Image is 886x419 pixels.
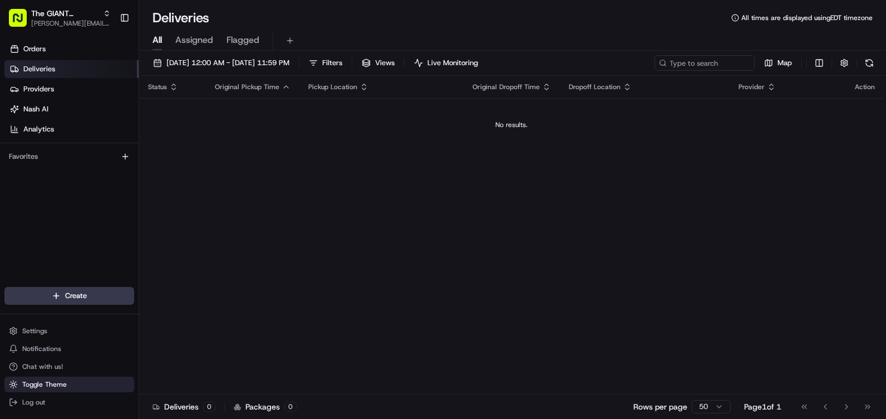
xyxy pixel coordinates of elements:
a: Analytics [4,120,139,138]
div: Packages [234,401,297,412]
a: Orders [4,40,139,58]
span: All [152,33,162,47]
p: Welcome 👋 [11,45,203,62]
button: Log out [4,394,134,410]
button: Settings [4,323,134,339]
div: Start new chat [38,106,183,118]
div: Favorites [4,148,134,165]
span: Log out [22,398,45,407]
span: Status [148,82,167,91]
span: Create [65,291,87,301]
span: Toggle Theme [22,380,67,389]
div: We're available if you need us! [38,118,141,126]
span: Settings [22,327,47,335]
button: [DATE] 12:00 AM - [DATE] 11:59 PM [148,55,294,71]
button: Start new chat [189,110,203,123]
button: Chat with us! [4,359,134,374]
a: Nash AI [4,100,139,118]
a: 💻API Documentation [90,157,183,177]
button: Toggle Theme [4,377,134,392]
span: Deliveries [23,64,55,74]
h1: Deliveries [152,9,209,27]
span: Notifications [22,344,61,353]
div: 0 [203,402,215,412]
span: [DATE] 12:00 AM - [DATE] 11:59 PM [166,58,289,68]
button: The GIANT Company[PERSON_NAME][EMAIL_ADDRESS][PERSON_NAME][DOMAIN_NAME] [4,4,115,31]
span: Original Pickup Time [215,82,279,91]
img: Nash [11,11,33,33]
span: Provider [739,82,765,91]
button: Map [759,55,797,71]
button: Notifications [4,341,134,357]
input: Type to search [654,55,755,71]
a: Powered byPylon [78,188,135,197]
span: Knowledge Base [22,162,85,173]
span: Live Monitoring [427,58,478,68]
a: Providers [4,80,139,98]
img: 1736555255976-a54dd68f-1ca7-489b-9aae-adbdc363a1c4 [11,106,31,126]
span: Chat with us! [22,362,63,371]
span: Filters [322,58,342,68]
button: Live Monitoring [409,55,483,71]
a: Deliveries [4,60,139,78]
span: Pickup Location [308,82,357,91]
a: 📗Knowledge Base [7,157,90,177]
div: 📗 [11,163,20,172]
button: [PERSON_NAME][EMAIL_ADDRESS][PERSON_NAME][DOMAIN_NAME] [31,19,111,28]
div: Deliveries [152,401,215,412]
span: Flagged [227,33,259,47]
span: API Documentation [105,162,179,173]
span: Analytics [23,124,54,134]
div: Action [855,82,875,91]
span: Views [375,58,395,68]
span: Pylon [111,189,135,197]
button: Views [357,55,400,71]
span: Assigned [175,33,213,47]
button: Filters [304,55,347,71]
button: Create [4,287,134,305]
span: Providers [23,84,54,94]
span: Orders [23,44,46,54]
div: Page 1 of 1 [744,401,781,412]
div: No results. [144,120,879,129]
span: Dropoff Location [569,82,621,91]
div: 💻 [94,163,103,172]
button: Refresh [862,55,877,71]
span: Map [777,58,792,68]
div: 0 [284,402,297,412]
button: The GIANT Company [31,8,99,19]
input: Clear [29,72,184,84]
span: Nash AI [23,104,48,114]
span: Original Dropoff Time [472,82,540,91]
span: All times are displayed using EDT timezone [741,13,873,22]
p: Rows per page [633,401,687,412]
